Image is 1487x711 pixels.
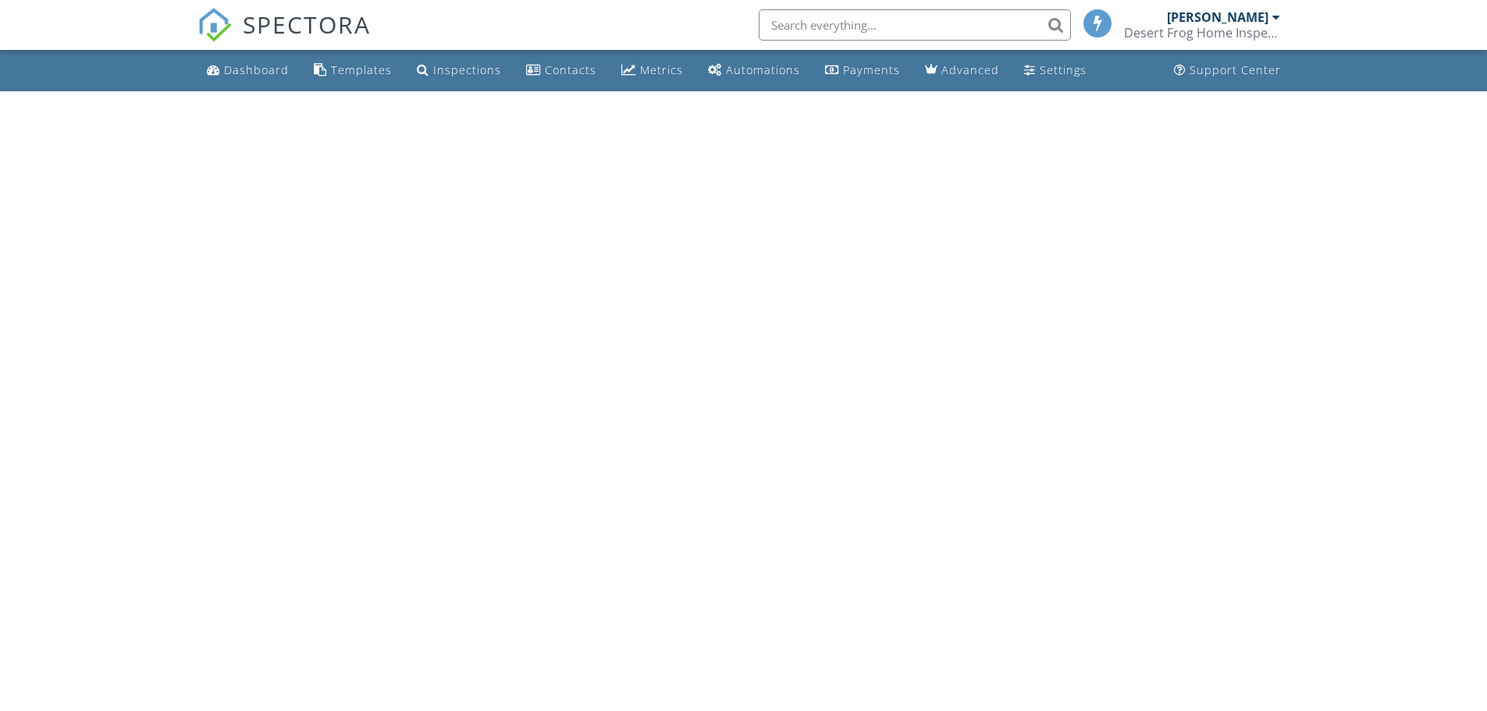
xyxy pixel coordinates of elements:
[520,56,603,85] a: Contacts
[919,56,1005,85] a: Advanced
[1124,25,1280,41] div: Desert Frog Home Inspections LLC
[640,62,683,77] div: Metrics
[201,56,295,85] a: Dashboard
[331,62,392,77] div: Templates
[243,8,371,41] span: SPECTORA
[224,62,289,77] div: Dashboard
[941,62,999,77] div: Advanced
[545,62,596,77] div: Contacts
[1190,62,1281,77] div: Support Center
[819,56,906,85] a: Payments
[1168,56,1287,85] a: Support Center
[1167,9,1268,25] div: [PERSON_NAME]
[1018,56,1093,85] a: Settings
[1040,62,1087,77] div: Settings
[702,56,806,85] a: Automations (Basic)
[411,56,507,85] a: Inspections
[843,62,900,77] div: Payments
[615,56,689,85] a: Metrics
[759,9,1071,41] input: Search everything...
[197,8,232,42] img: The Best Home Inspection Software - Spectora
[308,56,398,85] a: Templates
[433,62,501,77] div: Inspections
[726,62,800,77] div: Automations
[197,21,371,54] a: SPECTORA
